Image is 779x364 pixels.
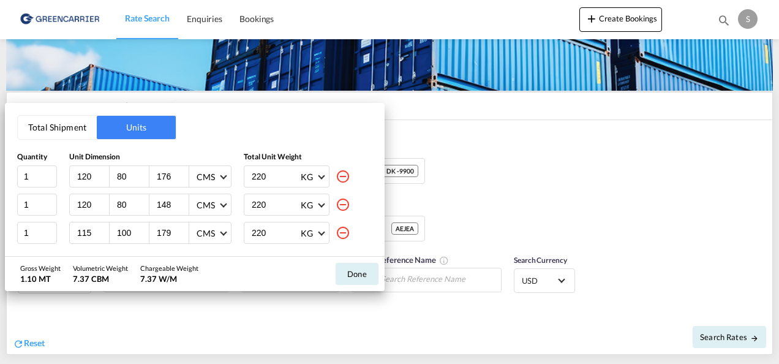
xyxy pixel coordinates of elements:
[17,152,57,162] div: Quantity
[156,199,189,210] input: H
[301,228,313,238] div: KG
[336,263,378,285] button: Done
[250,222,299,243] input: Enter weight
[17,194,57,216] input: Qty
[17,165,57,188] input: Qty
[250,166,299,187] input: Enter weight
[336,169,350,184] md-icon: icon-minus-circle-outline
[244,152,372,162] div: Total Unit Weight
[336,197,350,212] md-icon: icon-minus-circle-outline
[76,227,109,238] input: L
[336,226,350,240] md-icon: icon-minus-circle-outline
[301,200,313,210] div: KG
[116,171,149,182] input: W
[73,264,128,273] div: Volumetric Weight
[20,264,61,273] div: Gross Weight
[301,172,313,182] div: KG
[116,199,149,210] input: W
[76,199,109,210] input: L
[156,227,189,238] input: H
[17,222,57,244] input: Qty
[116,227,149,238] input: W
[69,152,231,162] div: Unit Dimension
[197,228,215,238] div: CMS
[18,116,97,139] button: Total Shipment
[76,171,109,182] input: L
[73,273,128,284] div: 7.37 CBM
[20,273,61,284] div: 1.10 MT
[156,171,189,182] input: H
[197,200,215,210] div: CMS
[250,194,299,215] input: Enter weight
[197,172,215,182] div: CMS
[140,264,198,273] div: Chargeable Weight
[140,273,198,284] div: 7.37 W/M
[97,116,176,139] button: Units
